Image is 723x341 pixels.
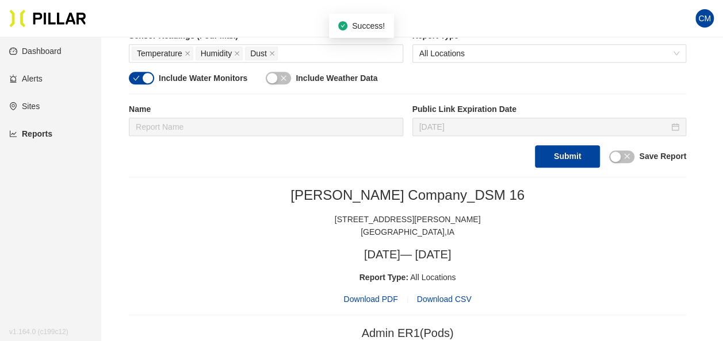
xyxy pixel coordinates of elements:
[250,47,267,60] span: Dust
[343,293,397,305] span: Download PDF
[338,21,347,30] span: check-circle
[412,103,687,115] label: Public Link Expiration Date
[623,153,630,160] span: close
[359,273,408,282] span: Report Type:
[159,72,247,84] label: Include Water Monitors
[137,47,182,60] span: Temperature
[129,271,686,284] div: All Locations
[9,9,86,28] img: Pillar Technologies
[280,75,287,82] span: close
[129,226,686,238] div: [GEOGRAPHIC_DATA] , IA
[129,247,686,262] h3: [DATE] — [DATE]
[535,145,600,168] button: Submit
[9,74,43,83] a: alertAlerts
[417,294,472,304] span: Download CSV
[201,47,232,60] span: Humidity
[698,9,711,28] span: CM
[133,75,140,82] span: check
[129,213,686,226] div: [STREET_ADDRESS][PERSON_NAME]
[269,51,275,57] span: close
[129,187,686,204] h2: [PERSON_NAME] Company_DSM 16
[185,51,190,57] span: close
[296,72,377,84] label: Include Weather Data
[419,45,680,62] span: All Locations
[234,51,240,57] span: close
[129,118,403,136] input: Report Name
[129,103,403,115] label: Name
[352,21,385,30] span: Success!
[419,121,670,133] input: Oct 6, 2025
[9,129,52,138] a: line-chartReports
[639,150,686,162] label: Save Report
[9,102,40,111] a: environmentSites
[9,46,62,56] a: dashboardDashboard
